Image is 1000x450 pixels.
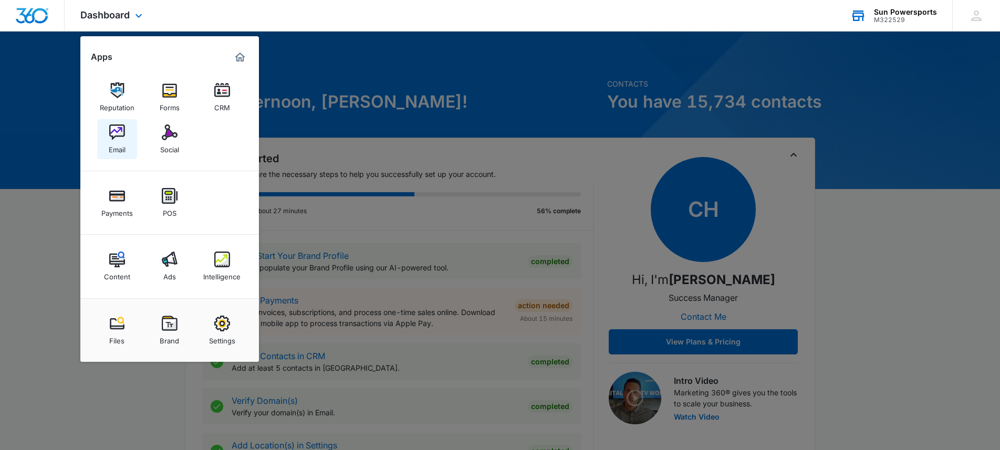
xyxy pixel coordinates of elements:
[160,98,180,112] div: Forms
[150,77,190,117] a: Forms
[163,204,176,217] div: POS
[104,267,130,281] div: Content
[150,119,190,159] a: Social
[874,16,937,24] div: account id
[202,77,242,117] a: CRM
[163,267,176,281] div: Ads
[97,77,137,117] a: Reputation
[97,310,137,350] a: Files
[91,52,112,62] h2: Apps
[150,183,190,223] a: POS
[109,140,126,154] div: Email
[202,310,242,350] a: Settings
[100,98,134,112] div: Reputation
[97,119,137,159] a: Email
[160,331,179,345] div: Brand
[209,331,235,345] div: Settings
[214,98,230,112] div: CRM
[202,246,242,286] a: Intelligence
[101,204,133,217] div: Payments
[97,246,137,286] a: Content
[97,183,137,223] a: Payments
[203,267,241,281] div: Intelligence
[80,9,130,20] span: Dashboard
[150,246,190,286] a: Ads
[160,140,179,154] div: Social
[150,310,190,350] a: Brand
[109,331,124,345] div: Files
[232,49,248,66] a: Marketing 360® Dashboard
[874,8,937,16] div: account name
